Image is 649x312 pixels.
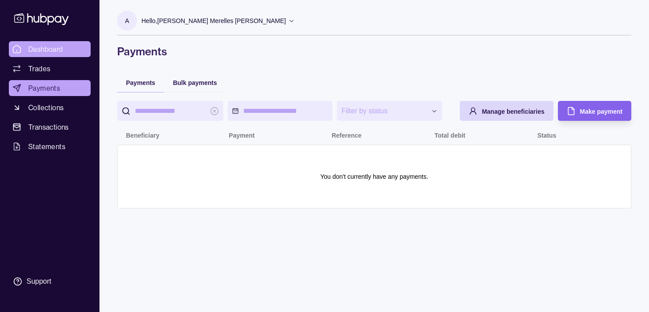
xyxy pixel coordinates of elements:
[126,79,155,86] span: Payments
[28,83,60,93] span: Payments
[173,79,217,86] span: Bulk payments
[9,272,91,291] a: Support
[580,108,622,115] span: Make payment
[135,101,206,121] input: search
[28,122,69,132] span: Transactions
[28,63,50,74] span: Trades
[9,80,91,96] a: Payments
[332,132,362,139] p: Reference
[28,141,65,152] span: Statements
[460,101,554,121] button: Manage beneficiaries
[9,41,91,57] a: Dashboard
[141,16,286,26] p: Hello, [PERSON_NAME] Merelles [PERSON_NAME]
[9,61,91,77] a: Trades
[117,44,631,58] h1: Payments
[229,132,255,139] p: Payment
[125,16,129,26] p: A
[435,132,466,139] p: Total debit
[9,119,91,135] a: Transactions
[558,101,631,121] button: Make payment
[482,108,545,115] span: Manage beneficiaries
[28,102,64,113] span: Collections
[537,132,556,139] p: Status
[9,139,91,154] a: Statements
[28,44,63,54] span: Dashboard
[27,277,51,286] div: Support
[9,100,91,116] a: Collections
[126,132,159,139] p: Beneficiary
[320,172,428,181] p: You don't currently have any payments.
